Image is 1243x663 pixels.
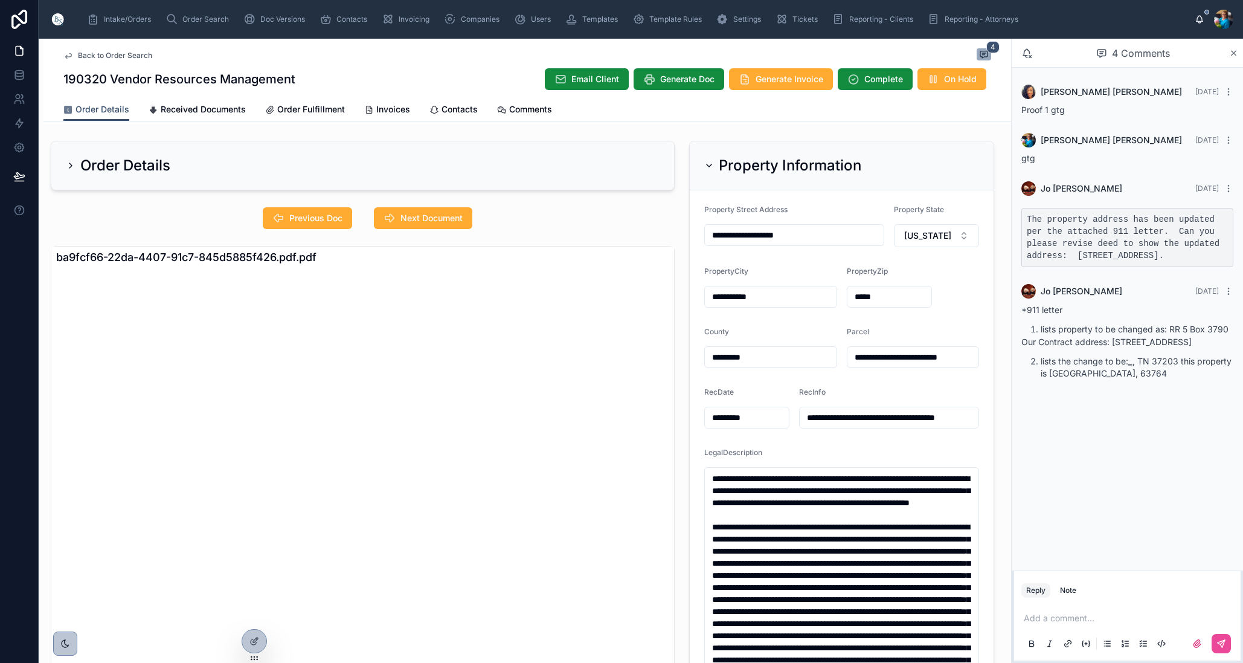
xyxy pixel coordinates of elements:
a: Tickets [772,8,826,30]
strong: _ [1128,356,1132,366]
a: Users [510,8,559,30]
p: *911 letter [1021,303,1233,316]
span: Complete [864,73,903,85]
button: Next Document [374,207,472,229]
span: LegalDescription [704,448,762,457]
pre: The property address has been updated per the attached 911 letter. Can you please revise deed to ... [1021,208,1233,267]
span: Property State [894,205,944,214]
img: App logo [48,10,68,29]
span: Back to Order Search [78,51,152,60]
span: [US_STATE] [904,230,951,242]
a: Contacts [316,8,376,30]
span: [PERSON_NAME] [PERSON_NAME] [1041,134,1182,146]
span: Reporting - Clients [849,15,913,24]
div: Note [1060,586,1076,595]
a: Companies [440,8,508,30]
span: Settings [733,15,761,24]
span: Intake/Orders [104,15,151,24]
a: Back to Order Search [63,51,152,60]
span: Users [531,15,551,24]
span: [DATE] [1195,135,1219,144]
button: 4 [977,48,991,63]
span: [DATE] [1195,286,1219,296]
span: Generate Invoice [756,73,823,85]
span: Jo [PERSON_NAME] [1041,183,1122,195]
a: Received Documents [149,99,246,123]
a: Template Rules [629,8,710,30]
button: Email Client [545,68,629,90]
span: [PERSON_NAME] [PERSON_NAME] [1041,86,1182,98]
a: Invoicing [378,8,438,30]
span: Proof 1 gtg [1021,105,1065,115]
span: Parcel [847,327,869,336]
span: RecInfo [799,387,826,396]
button: Complete [838,68,913,90]
span: PropertyZip [847,267,888,276]
span: RecDate [704,387,734,396]
h2: Property Information [719,156,861,175]
span: Template Rules [649,15,702,24]
li: lists property to be changed as: RR 5 Box 3790 [1041,323,1233,335]
button: Reply [1021,583,1050,598]
a: Order Search [162,8,237,30]
button: Generate Doc [634,68,724,90]
span: Jo [PERSON_NAME] [1041,285,1122,297]
span: PropertyCity [704,267,748,276]
span: Next Document [400,212,463,224]
span: County [704,327,729,336]
span: Order Details [75,103,129,115]
a: Reporting - Attorneys [924,8,1027,30]
a: Doc Versions [240,8,313,30]
span: Email Client [571,73,619,85]
span: 4 [986,41,1000,53]
button: Select Button [894,224,979,247]
button: Previous Doc [263,207,352,229]
span: Contacts [336,15,367,24]
p: Our Contract address: [STREET_ADDRESS] [1021,335,1233,348]
span: Companies [461,15,499,24]
span: Generate Doc [660,73,715,85]
span: On Hold [944,73,977,85]
a: Invoices [364,99,410,123]
a: Settings [713,8,769,30]
div: ba9fcf66-22da-4407-91c7-845d5885f426.pdf.pdf [51,247,674,268]
span: Comments [509,103,552,115]
span: 4 Comments [1112,46,1170,60]
span: Reporting - Attorneys [945,15,1018,24]
a: Contacts [429,99,478,123]
span: Order Fulfillment [277,103,345,115]
span: Templates [582,15,618,24]
h2: Order Details [80,156,170,175]
span: Invoicing [399,15,429,24]
span: Invoices [376,103,410,115]
span: Previous Doc [289,212,342,224]
a: Order Fulfillment [265,99,345,123]
button: Note [1055,583,1081,598]
span: Contacts [442,103,478,115]
div: scrollable content [77,6,1195,33]
button: Generate Invoice [729,68,833,90]
a: Order Details [63,99,129,121]
span: Tickets [792,15,818,24]
span: [DATE] [1195,87,1219,96]
button: On Hold [917,68,986,90]
span: Property Street Address [704,205,788,214]
span: [DATE] [1195,184,1219,193]
a: Intake/Orders [83,8,159,30]
span: Received Documents [161,103,246,115]
li: lists the change to be: , TN 37203 this property is [GEOGRAPHIC_DATA], 63764 [1041,355,1233,380]
a: Reporting - Clients [829,8,922,30]
span: Doc Versions [260,15,305,24]
span: gtg [1021,153,1035,163]
a: Templates [562,8,626,30]
a: Comments [497,99,552,123]
h1: 190320 Vendor Resources Management [63,71,295,88]
span: Order Search [182,15,229,24]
